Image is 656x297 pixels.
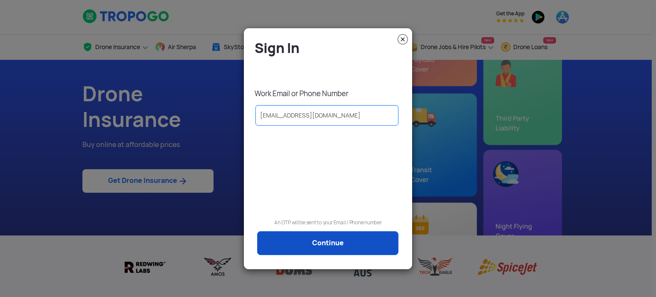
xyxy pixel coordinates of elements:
p: Work Email or Phone Number [255,89,406,98]
input: Your Email Id / Phone Number [255,105,398,126]
img: close [398,34,408,44]
p: An OTP will be sent to your Email / Phone number [250,218,406,227]
a: Continue [257,231,398,255]
h4: Sign In [255,39,406,57]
